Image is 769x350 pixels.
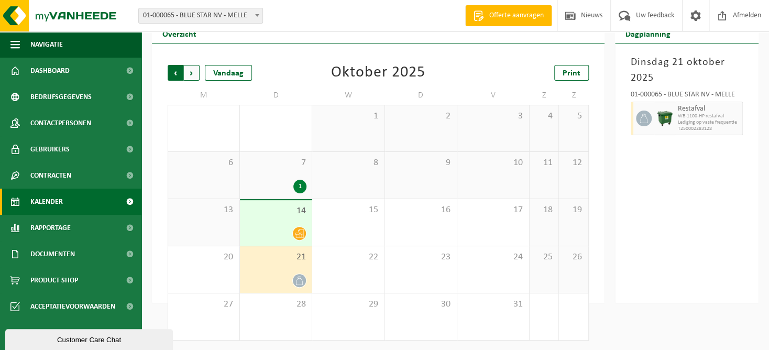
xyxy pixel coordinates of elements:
span: Restafval [678,105,740,113]
span: 11 [535,157,553,169]
span: 8 [317,157,379,169]
h3: Dinsdag 21 oktober 2025 [631,54,743,86]
a: Offerte aanvragen [465,5,552,26]
span: Documenten [30,241,75,267]
span: Navigatie [30,31,63,58]
span: 3 [463,111,524,122]
span: 5 [564,111,583,122]
span: 1 [317,111,379,122]
span: 25 [535,251,553,263]
span: 10 [463,157,524,169]
td: D [385,86,457,105]
span: Vorige [168,65,183,81]
span: Dashboard [30,58,70,84]
iframe: chat widget [5,327,175,350]
span: Volgende [184,65,200,81]
span: 14 [245,205,306,217]
span: WB-1100-HP restafval [678,113,740,119]
td: W [312,86,384,105]
td: D [240,86,312,105]
span: 01-000065 - BLUE STAR NV - MELLE [139,8,262,23]
img: WB-1100-HPE-GN-01 [657,111,673,126]
span: Contactpersonen [30,110,91,136]
span: Acceptatievoorwaarden [30,293,115,320]
div: Vandaag [205,65,252,81]
span: 20 [173,251,234,263]
td: M [168,86,240,105]
div: Oktober 2025 [331,65,425,81]
span: 4 [535,111,553,122]
span: 01-000065 - BLUE STAR NV - MELLE [138,8,263,24]
span: 9 [390,157,452,169]
span: Kalender [30,189,63,215]
span: Bedrijfsgegevens [30,84,92,110]
span: Offerte aanvragen [487,10,546,21]
span: Print [563,69,580,78]
div: 1 [293,180,306,193]
td: Z [530,86,559,105]
div: 01-000065 - BLUE STAR NV - MELLE [631,91,743,102]
span: 30 [390,299,452,310]
span: Lediging op vaste frequentie [678,119,740,126]
td: Z [559,86,588,105]
span: 6 [173,157,234,169]
span: 22 [317,251,379,263]
span: 13 [173,204,234,216]
td: V [457,86,530,105]
h2: Overzicht [152,23,207,43]
span: 24 [463,251,524,263]
span: 29 [317,299,379,310]
span: 12 [564,157,583,169]
span: 23 [390,251,452,263]
span: Contracten [30,162,71,189]
span: Rapportage [30,215,71,241]
span: Gebruikers [30,136,70,162]
h2: Dagplanning [615,23,681,43]
a: Print [554,65,589,81]
span: 18 [535,204,553,216]
span: 17 [463,204,524,216]
span: 28 [245,299,306,310]
span: 31 [463,299,524,310]
span: T250002283128 [678,126,740,132]
span: 19 [564,204,583,216]
span: 26 [564,251,583,263]
span: Product Shop [30,267,78,293]
span: 7 [245,157,306,169]
span: 27 [173,299,234,310]
span: 2 [390,111,452,122]
span: 21 [245,251,306,263]
span: 15 [317,204,379,216]
span: 16 [390,204,452,216]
